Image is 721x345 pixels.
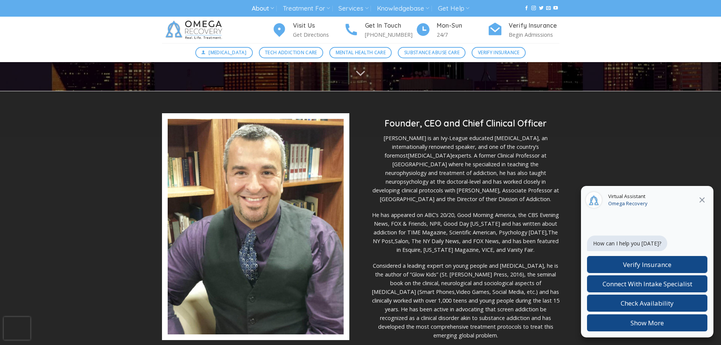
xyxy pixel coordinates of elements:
a: Follow on Facebook [524,6,529,11]
p: [PHONE_NUMBER] [365,30,416,39]
span: Tech Addiction Care [265,49,317,56]
p: He has appeared on ABC’s 20/20, Good Morning America, the CBS Evening News, FOX & Friends, NPR, G... [372,211,559,254]
p: Considered a leading expert on young people and [MEDICAL_DATA], he is the author of “Glow Kids” (... [372,261,559,340]
a: Visit Us Get Directions [272,21,344,39]
p: [PERSON_NAME] is an Ivy-League educated [MEDICAL_DATA], an internationally renowned speaker, and ... [372,134,559,203]
a: Send us an email [546,6,551,11]
a: Follow on YouTube [553,6,558,11]
span: Substance Abuse Care [404,49,459,56]
a: Verify Insurance [472,47,526,58]
button: Scroll for more [346,64,375,84]
p: 24/7 [437,30,487,39]
img: Omega Recovery [162,17,228,43]
a: Video Games [456,288,489,295]
h4: Get In Touch [365,21,416,31]
a: [MEDICAL_DATA] [408,152,452,159]
a: [MEDICAL_DATA] [195,47,253,58]
p: Begin Admissions [509,30,559,39]
a: Knowledgebase [377,2,429,16]
span: [MEDICAL_DATA] [209,49,246,56]
a: Get Help [438,2,469,16]
a: Tech Addiction Care [259,47,324,58]
span: Mental Health Care [336,49,386,56]
p: Get Directions [293,30,344,39]
a: Follow on Instagram [531,6,536,11]
a: Get In Touch [PHONE_NUMBER] [344,21,416,39]
a: Substance Abuse Care [398,47,466,58]
h4: Visit Us [293,21,344,31]
h4: Verify Insurance [509,21,559,31]
a: Mental Health Care [329,47,392,58]
a: Services [338,2,368,16]
a: About [252,2,274,16]
a: Treatment For [283,2,330,16]
span: Verify Insurance [478,49,520,56]
a: Follow on Twitter [539,6,543,11]
h4: Mon-Sun [437,21,487,31]
h2: Founder, CEO and Chief Clinical Officer [372,118,559,129]
a: Verify Insurance Begin Admissions [487,21,559,39]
